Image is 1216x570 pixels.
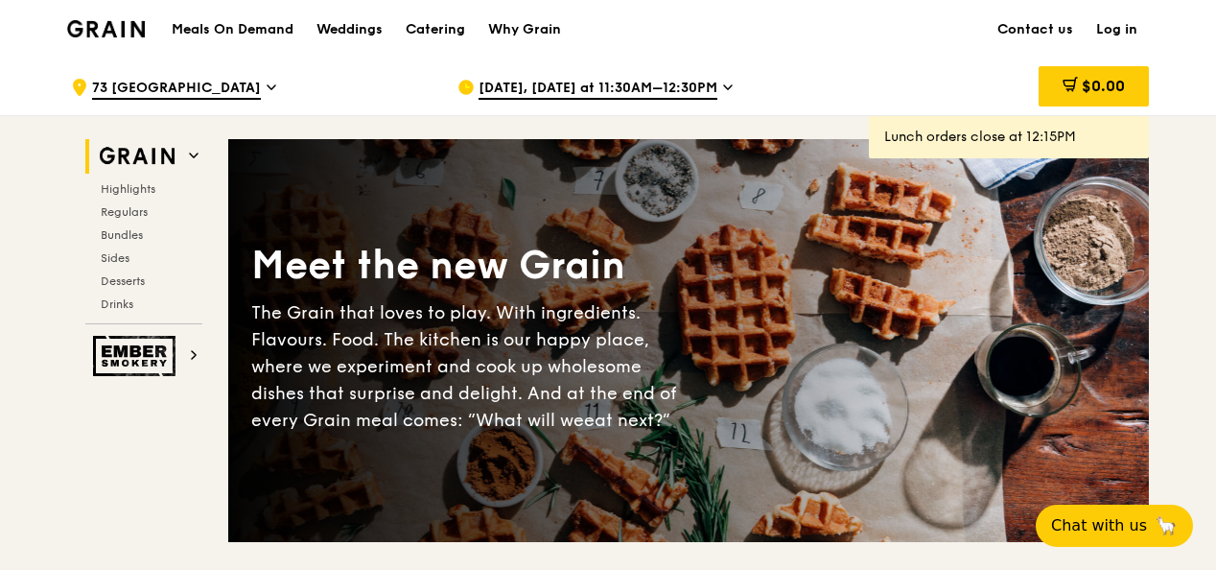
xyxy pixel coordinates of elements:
span: 🦙 [1155,514,1178,537]
span: Chat with us [1051,514,1147,537]
span: Bundles [101,228,143,242]
span: Sides [101,251,129,265]
a: Why Grain [477,1,573,59]
a: Contact us [986,1,1085,59]
span: [DATE], [DATE] at 11:30AM–12:30PM [479,79,717,100]
button: Chat with us🦙 [1036,505,1193,547]
span: $0.00 [1082,77,1125,95]
div: Lunch orders close at 12:15PM [884,128,1134,147]
img: Grain [67,20,145,37]
span: eat next?” [584,410,670,431]
div: Why Grain [488,1,561,59]
a: Weddings [305,1,394,59]
img: Ember Smokery web logo [93,336,181,376]
h1: Meals On Demand [172,20,293,39]
a: Catering [394,1,477,59]
span: Drinks [101,297,133,311]
div: Weddings [316,1,383,59]
img: Grain web logo [93,139,181,174]
div: The Grain that loves to play. With ingredients. Flavours. Food. The kitchen is our happy place, w... [251,299,689,434]
a: Log in [1085,1,1149,59]
div: Meet the new Grain [251,240,689,292]
span: Desserts [101,274,145,288]
div: Catering [406,1,465,59]
span: 73 [GEOGRAPHIC_DATA] [92,79,261,100]
span: Highlights [101,182,155,196]
span: Regulars [101,205,148,219]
